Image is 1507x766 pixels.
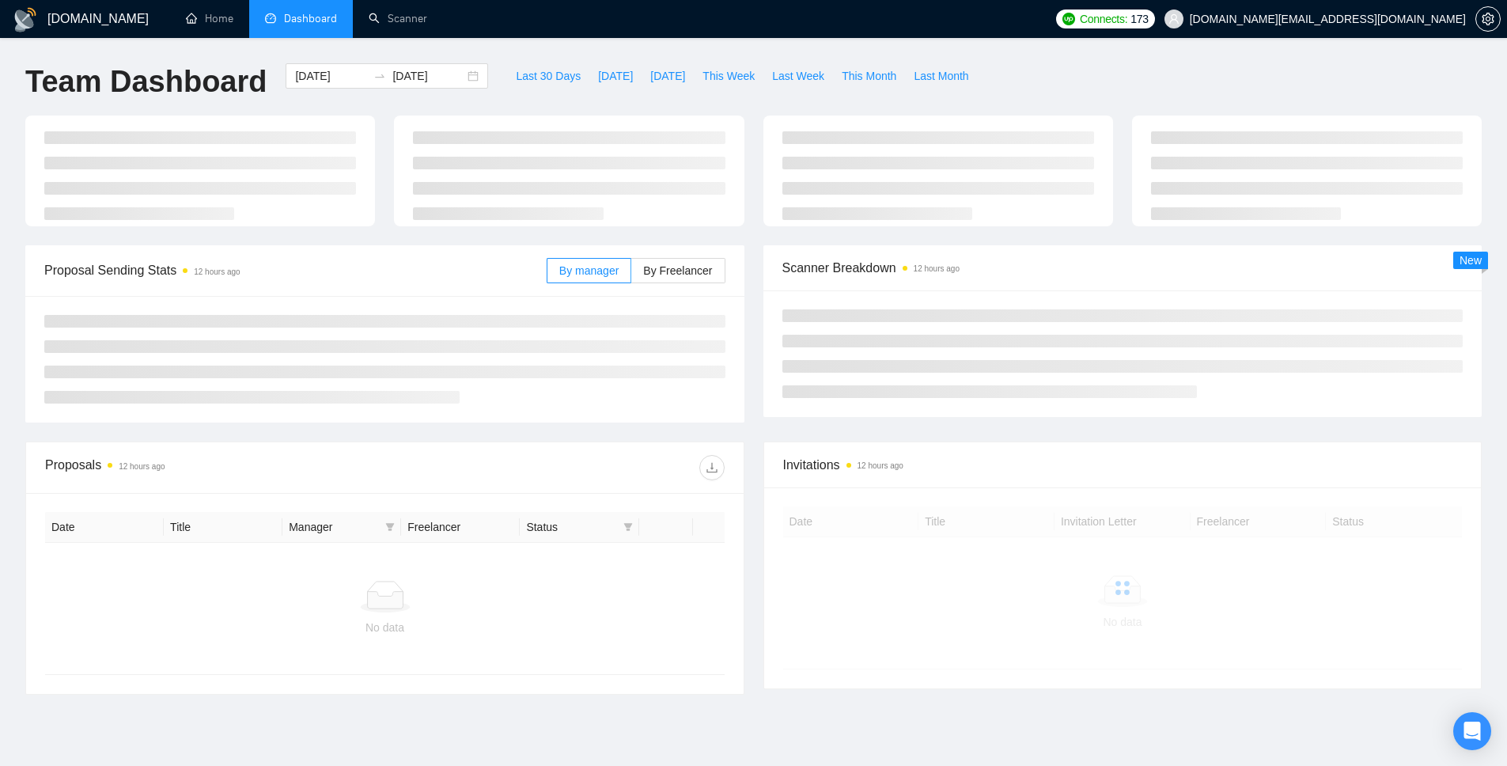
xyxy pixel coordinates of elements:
[699,455,725,480] button: download
[598,67,633,85] span: [DATE]
[369,12,427,25] a: searchScanner
[589,63,642,89] button: [DATE]
[1475,13,1501,25] a: setting
[914,264,960,273] time: 12 hours ago
[702,67,755,85] span: This Week
[385,522,395,532] span: filter
[282,512,401,543] th: Manager
[763,63,833,89] button: Last Week
[526,518,616,536] span: Status
[772,67,824,85] span: Last Week
[164,512,282,543] th: Title
[905,63,977,89] button: Last Month
[833,63,905,89] button: This Month
[642,63,694,89] button: [DATE]
[45,512,164,543] th: Date
[643,264,712,277] span: By Freelancer
[1062,13,1075,25] img: upwork-logo.png
[45,455,384,480] div: Proposals
[119,462,165,471] time: 12 hours ago
[620,515,636,539] span: filter
[858,461,903,470] time: 12 hours ago
[58,619,712,636] div: No data
[842,67,896,85] span: This Month
[194,267,240,276] time: 12 hours ago
[382,515,398,539] span: filter
[1475,6,1501,32] button: setting
[373,70,386,82] span: swap-right
[392,67,464,85] input: End date
[13,7,38,32] img: logo
[516,67,581,85] span: Last 30 Days
[1476,13,1500,25] span: setting
[401,512,520,543] th: Freelancer
[44,260,547,280] span: Proposal Sending Stats
[623,522,633,532] span: filter
[783,455,1463,475] span: Invitations
[265,13,276,24] span: dashboard
[694,63,763,89] button: This Week
[1453,712,1491,750] div: Open Intercom Messenger
[25,63,267,100] h1: Team Dashboard
[700,461,724,474] span: download
[507,63,589,89] button: Last 30 Days
[1080,10,1127,28] span: Connects:
[373,70,386,82] span: to
[295,67,367,85] input: Start date
[186,12,233,25] a: homeHome
[289,518,379,536] span: Manager
[1168,13,1179,25] span: user
[284,12,337,25] span: Dashboard
[650,67,685,85] span: [DATE]
[782,258,1463,278] span: Scanner Breakdown
[1130,10,1148,28] span: 173
[914,67,968,85] span: Last Month
[559,264,619,277] span: By manager
[1460,254,1482,267] span: New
